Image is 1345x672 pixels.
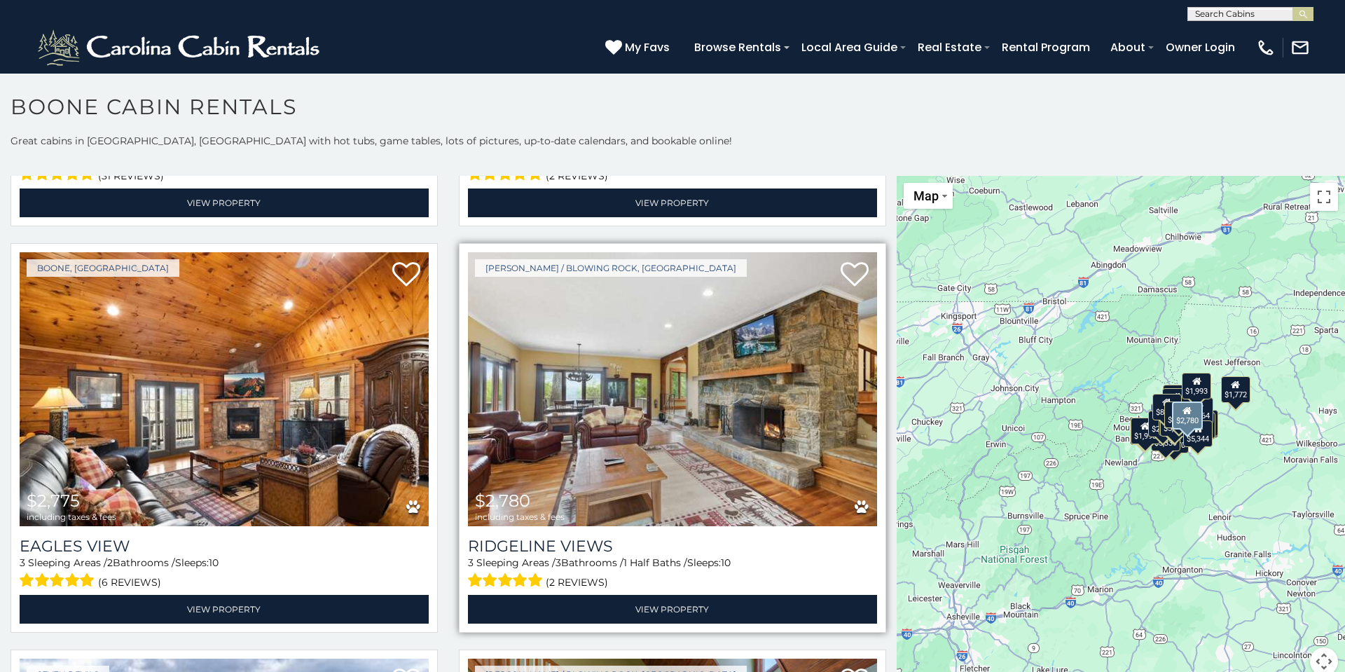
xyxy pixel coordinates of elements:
[27,259,179,277] a: Boone, [GEOGRAPHIC_DATA]
[625,39,670,56] span: My Favs
[468,556,877,591] div: Sleeping Areas / Bathrooms / Sleeps:
[468,595,877,624] a: View Property
[1163,385,1192,411] div: $4,675
[546,167,608,185] span: (2 reviews)
[468,252,877,526] img: Ridgeline Views
[1151,424,1180,451] div: $5,339
[556,556,561,569] span: 3
[605,39,673,57] a: My Favs
[1186,412,1215,439] div: $4,117
[1152,393,1182,420] div: $8,420
[1221,376,1250,403] div: $1,772
[475,491,530,511] span: $2,780
[20,252,429,526] a: Eagles View $2,775 including taxes & fees
[995,35,1097,60] a: Rental Program
[1131,418,1160,444] div: $1,998
[1183,420,1213,447] div: $5,344
[27,491,80,511] span: $2,775
[1256,38,1276,57] img: phone-regular-white.png
[392,261,420,290] a: Add to favorites
[1182,373,1211,399] div: $1,993
[904,183,953,209] button: Change map style
[209,556,219,569] span: 10
[1164,402,1194,428] div: $2,775
[468,556,474,569] span: 3
[913,188,939,203] span: Map
[623,556,687,569] span: 1 Half Baths /
[107,556,113,569] span: 2
[794,35,904,60] a: Local Area Guide
[1130,418,1159,445] div: $3,048
[20,556,429,591] div: Sleeping Areas / Bathrooms / Sleeps:
[1290,38,1310,57] img: mail-regular-white.png
[20,556,25,569] span: 3
[1189,409,1218,436] div: $3,513
[1172,401,1203,429] div: $2,780
[35,27,326,69] img: White-1-2.png
[20,595,429,624] a: View Property
[468,188,877,217] a: View Property
[546,573,608,591] span: (2 reviews)
[1103,35,1152,60] a: About
[20,252,429,526] img: Eagles View
[1159,35,1242,60] a: Owner Login
[468,537,877,556] a: Ridgeline Views
[98,573,161,591] span: (6 reviews)
[20,537,429,556] a: Eagles View
[475,512,565,521] span: including taxes & fees
[468,252,877,526] a: Ridgeline Views $2,780 including taxes & fees
[1159,409,1188,436] div: $2,088
[911,35,988,60] a: Real Estate
[1159,427,1189,453] div: $4,870
[98,167,164,185] span: (31 reviews)
[1160,410,1189,437] div: $5,665
[841,261,869,290] a: Add to favorites
[27,512,116,521] span: including taxes & fees
[475,259,747,277] a: [PERSON_NAME] / Blowing Rock, [GEOGRAPHIC_DATA]
[721,556,731,569] span: 10
[1310,183,1338,211] button: Toggle fullscreen view
[1162,388,1192,415] div: $3,656
[1147,410,1177,437] div: $2,068
[687,35,788,60] a: Browse Rentals
[20,188,429,217] a: View Property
